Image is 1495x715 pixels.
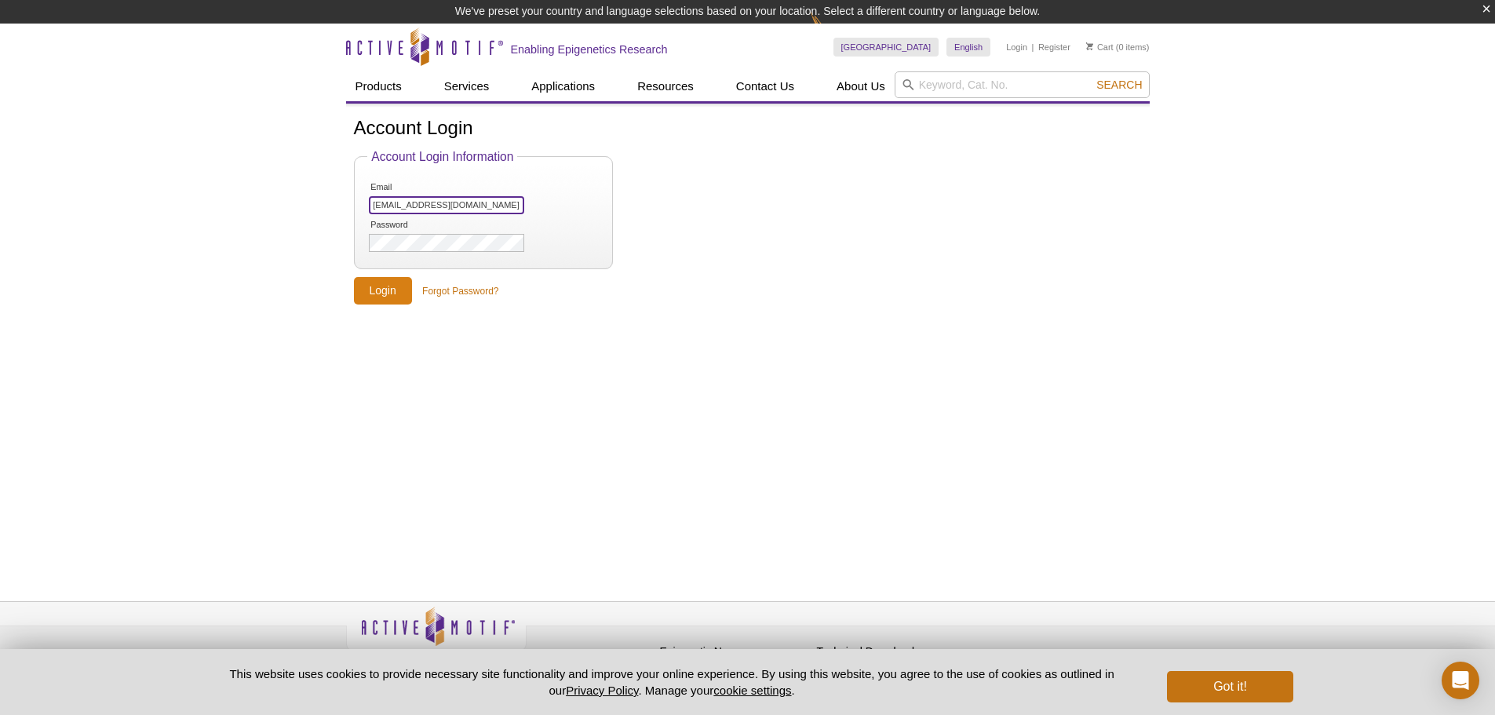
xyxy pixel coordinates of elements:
legend: Account Login Information [367,150,517,164]
a: Register [1038,42,1070,53]
a: Products [346,71,411,101]
a: [GEOGRAPHIC_DATA] [833,38,939,57]
input: Keyword, Cat. No. [895,71,1150,98]
a: Services [435,71,499,101]
a: Applications [522,71,604,101]
a: Privacy Policy [566,684,638,697]
h4: Technical Downloads [817,645,966,658]
table: Click to Verify - This site chose Symantec SSL for secure e-commerce and confidential communicati... [974,629,1092,664]
li: (0 items) [1086,38,1150,57]
a: Cart [1086,42,1114,53]
input: Login [354,277,412,305]
label: Email [369,182,449,192]
span: Search [1096,78,1142,91]
h2: Enabling Epigenetics Research [511,42,668,57]
img: Your Cart [1086,42,1093,50]
a: English [946,38,990,57]
img: Active Motif, [346,602,527,666]
p: This website uses cookies to provide necessary site functionality and improve your online experie... [202,666,1142,699]
a: About Us [827,71,895,101]
li: | [1032,38,1034,57]
h4: Epigenetic News [660,645,809,658]
a: Login [1006,42,1027,53]
button: Search [1092,78,1147,92]
h1: Account Login [354,118,1142,140]
div: Open Intercom Messenger [1442,662,1479,699]
a: Forgot Password? [422,284,498,298]
img: Change Here [811,12,852,49]
a: Contact Us [727,71,804,101]
button: cookie settings [713,684,791,697]
a: Resources [628,71,703,101]
button: Got it! [1167,671,1293,702]
label: Password [369,220,449,230]
a: Privacy Policy [534,643,596,666]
